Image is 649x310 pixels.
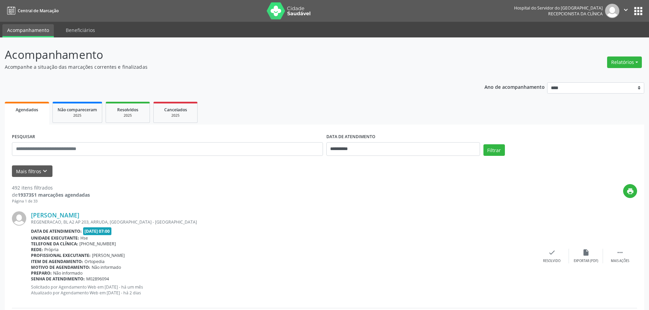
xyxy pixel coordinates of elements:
div: REGENERACAO, BL A2 AP 203, ARRUDA, [GEOGRAPHIC_DATA] - [GEOGRAPHIC_DATA] [31,219,535,225]
i: check [548,249,556,256]
button: Filtrar [483,144,505,156]
b: Rede: [31,247,43,252]
span: M02896094 [86,276,109,282]
span: Não compareceram [58,107,97,113]
strong: 1937351 marcações agendadas [18,192,90,198]
p: Solicitado por Agendamento Web em [DATE] - há um mês Atualizado por Agendamento Web em [DATE] - h... [31,284,535,296]
i: print [627,187,634,195]
button: apps [632,5,644,17]
a: Central de Marcação [5,5,59,16]
span: Central de Marcação [18,8,59,14]
button: Mais filtroskeyboard_arrow_down [12,165,52,177]
div: Mais ações [611,259,629,263]
label: PESQUISAR [12,132,35,142]
b: Preparo: [31,270,52,276]
span: Resolvidos [117,107,138,113]
b: Telefone da clínica: [31,241,78,247]
b: Data de atendimento: [31,228,82,234]
i:  [616,249,624,256]
div: 2025 [158,113,192,118]
div: Página 1 de 33 [12,198,90,204]
a: Beneficiários [61,24,100,36]
span: Própria [44,247,59,252]
button:  [619,4,632,18]
b: Senha de atendimento: [31,276,85,282]
span: [PHONE_NUMBER] [79,241,116,247]
b: Motivo de agendamento: [31,264,90,270]
button: print [623,184,637,198]
b: Profissional executante: [31,252,91,258]
label: DATA DE ATENDIMENTO [326,132,375,142]
a: [PERSON_NAME] [31,211,79,219]
i: insert_drive_file [582,249,590,256]
b: Unidade executante: [31,235,79,241]
span: Ortopedia [84,259,105,264]
img: img [12,211,26,226]
i:  [622,6,630,14]
img: img [605,4,619,18]
b: Item de agendamento: [31,259,83,264]
i: keyboard_arrow_down [41,167,49,175]
div: Hospital do Servidor do [GEOGRAPHIC_DATA] [514,5,603,11]
div: 2025 [58,113,97,118]
div: 2025 [111,113,145,118]
div: Exportar (PDF) [574,259,598,263]
span: Agendados [16,107,38,113]
div: 492 itens filtrados [12,184,90,191]
p: Acompanhe a situação das marcações correntes e finalizadas [5,63,452,70]
div: Resolvido [543,259,560,263]
span: Cancelados [164,107,187,113]
span: Recepcionista da clínica [548,11,603,17]
span: Hse [80,235,88,241]
span: [DATE] 07:00 [83,227,112,235]
button: Relatórios [607,56,642,68]
span: [PERSON_NAME] [92,252,125,258]
p: Ano de acompanhamento [484,82,545,91]
a: Acompanhamento [2,24,54,37]
p: Acompanhamento [5,46,452,63]
span: Não informado [53,270,82,276]
span: Não informado [92,264,121,270]
div: de [12,191,90,198]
